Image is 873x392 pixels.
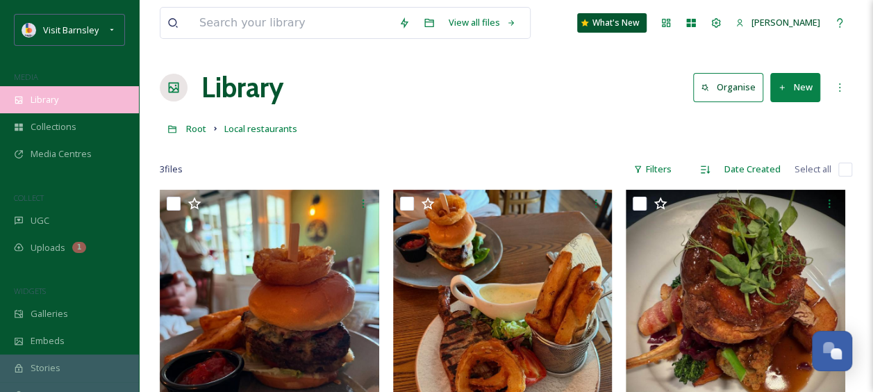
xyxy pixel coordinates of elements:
span: COLLECT [14,193,44,203]
div: Filters [626,156,679,183]
a: View all files [442,9,523,36]
span: Visit Barnsley [43,24,99,36]
a: What's New [577,13,647,33]
span: Library [31,93,58,106]
span: Local restaurants [224,122,297,135]
span: Embeds [31,334,65,348]
a: Local restaurants [224,120,297,137]
a: Library [201,67,283,108]
span: 3 file s [160,163,183,176]
span: Stories [31,361,60,375]
span: [PERSON_NAME] [751,16,820,28]
button: Open Chat [812,331,852,371]
img: barnsley-logo-in-colour.png [22,23,36,37]
span: Select all [795,163,831,176]
span: Galleries [31,307,68,320]
a: [PERSON_NAME] [729,9,827,36]
a: Organise [693,73,770,101]
a: Root [186,120,206,137]
button: New [770,73,820,101]
span: Uploads [31,241,65,254]
div: 1 [72,242,86,253]
span: WIDGETS [14,286,46,296]
span: UGC [31,214,49,227]
span: Root [186,122,206,135]
span: MEDIA [14,72,38,82]
button: Organise [693,73,763,101]
div: Date Created [717,156,788,183]
span: Media Centres [31,147,92,161]
span: Collections [31,120,76,133]
input: Search your library [192,8,392,38]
